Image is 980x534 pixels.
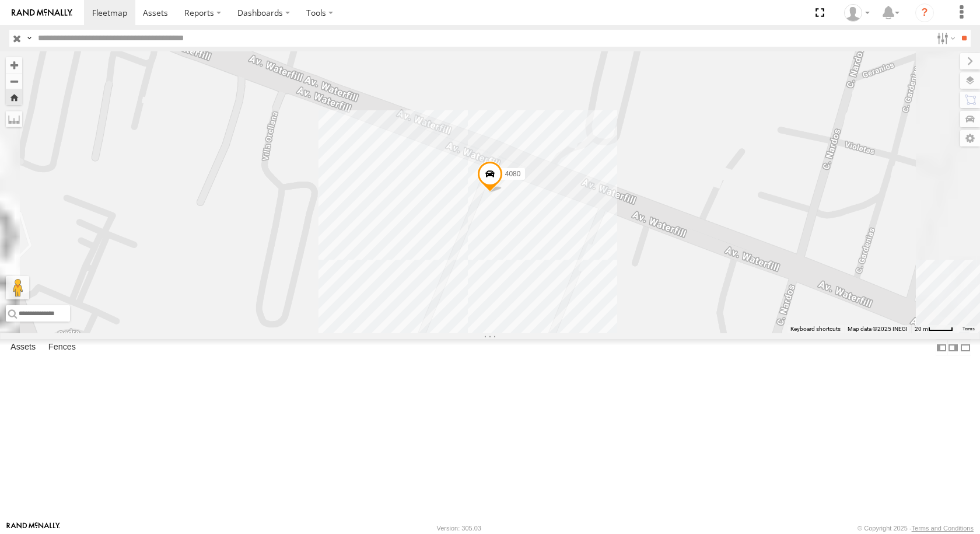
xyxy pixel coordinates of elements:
[912,525,974,532] a: Terms and Conditions
[840,4,874,22] div: MANUEL HERNANDEZ
[6,57,22,73] button: Zoom in
[12,9,72,17] img: rand-logo.svg
[915,326,928,332] span: 20 m
[790,325,841,333] button: Keyboard shortcuts
[932,30,957,47] label: Search Filter Options
[505,170,521,178] span: 4080
[6,522,60,534] a: Visit our Website
[960,339,971,356] label: Hide Summary Table
[437,525,481,532] div: Version: 305.03
[6,111,22,127] label: Measure
[5,340,41,356] label: Assets
[848,326,908,332] span: Map data ©2025 INEGI
[947,339,959,356] label: Dock Summary Table to the Right
[963,327,975,331] a: Terms
[6,73,22,89] button: Zoom out
[915,4,934,22] i: ?
[24,30,34,47] label: Search Query
[43,340,82,356] label: Fences
[6,276,29,299] button: Drag Pegman onto the map to open Street View
[960,130,980,146] label: Map Settings
[911,325,957,333] button: Map Scale: 20 m per 39 pixels
[857,525,974,532] div: © Copyright 2025 -
[6,89,22,105] button: Zoom Home
[936,339,947,356] label: Dock Summary Table to the Left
